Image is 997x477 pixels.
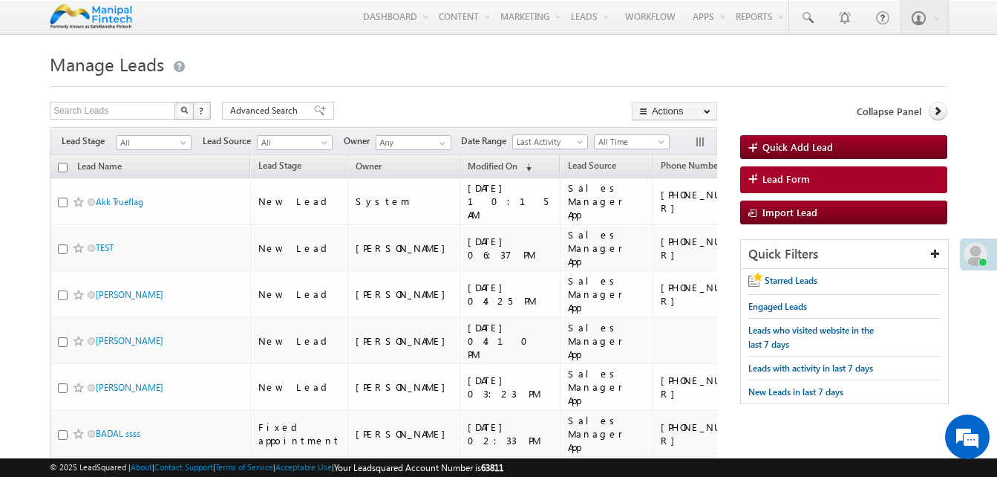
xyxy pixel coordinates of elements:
div: [PHONE_NUMBER] [661,188,757,215]
div: New Lead [258,241,341,255]
span: Advanced Search [230,104,302,117]
a: Acceptable Use [275,462,332,472]
a: TEST [96,242,114,253]
a: All Time [594,134,670,149]
a: All [116,135,192,150]
a: Show All Items [431,136,450,151]
div: [DATE] 04:10 PM [468,321,554,361]
div: [DATE] 04:25 PM [468,281,554,308]
a: Lead Source [560,158,624,177]
div: [PERSON_NAME] [356,241,453,255]
div: System [356,195,453,208]
span: © 2025 LeadSquared | | | | | [50,461,503,475]
div: [DATE] 06:37 PM [468,235,554,262]
a: Lead Stage [251,158,309,177]
div: Sales Manager App [568,414,646,454]
a: Contact Support [154,462,213,472]
div: Sales Manager App [568,321,646,361]
a: Lead Name [70,158,129,178]
span: All [117,136,187,149]
span: All Time [595,135,665,149]
div: Fixed appointment [258,421,341,447]
span: Owner [344,134,376,148]
a: Phone Number [653,158,728,177]
span: Engaged Leads [748,301,807,312]
div: [PHONE_NUMBER] [661,281,757,308]
span: Import Lead [762,206,817,218]
div: [DATE] 10:15 AM [468,181,554,221]
a: [PERSON_NAME] [96,335,163,346]
button: ? [193,102,211,120]
div: [PHONE_NUMBER] [661,235,757,262]
span: Starred Leads [765,275,817,286]
div: Sales Manager App [568,274,646,314]
div: Sales Manager App [568,181,646,221]
div: [PERSON_NAME] [356,380,453,394]
span: ? [199,104,206,117]
a: [PERSON_NAME] [96,289,163,300]
span: New Leads in last 7 days [748,386,843,397]
span: Leads with activity in last 7 days [748,363,873,374]
a: Lead Form [740,166,947,193]
span: Lead Source [203,134,257,148]
div: Sales Manager App [568,367,646,407]
div: [DATE] 03:23 PM [468,374,554,400]
div: [PERSON_NAME] [356,288,453,301]
a: [PERSON_NAME] [96,382,163,393]
span: 63811 [481,462,503,473]
a: All [257,135,333,150]
span: Owner [356,160,382,172]
div: Sales Manager App [568,228,646,268]
span: (sorted descending) [520,161,532,173]
div: Quick Filters [741,240,948,269]
span: Lead Stage [258,160,301,171]
span: Lead Source [568,160,616,171]
a: Last Activity [512,134,588,149]
div: [PHONE_NUMBER] [661,374,757,400]
span: Lead Form [762,172,810,186]
div: New Lead [258,195,341,208]
span: Date Range [461,134,512,148]
span: Modified On [468,160,517,172]
div: [PERSON_NAME] [356,427,453,441]
span: Quick Add Lead [762,140,833,153]
div: New Lead [258,334,341,348]
a: Terms of Service [215,462,273,472]
input: Type to Search [376,135,451,150]
input: Check all records [58,163,68,172]
a: Modified On (sorted descending) [460,158,539,177]
a: About [131,462,152,472]
div: [PERSON_NAME] [356,334,453,348]
span: Leads who visited website in the last 7 days [748,325,874,350]
div: New Lead [258,380,341,394]
div: [PHONE_NUMBER] [661,421,757,447]
span: All [258,136,328,149]
span: Last Activity [513,135,584,149]
div: [DATE] 02:33 PM [468,421,554,447]
img: Search [180,106,188,114]
div: New Lead [258,288,341,301]
button: Actions [632,102,717,120]
span: Manage Leads [50,52,164,76]
a: Akk Trueflag [96,196,143,207]
img: Custom Logo [50,4,132,30]
a: BADAL ssss [96,428,140,439]
span: Collapse Panel [857,105,921,118]
span: Phone Number [661,160,721,171]
span: Lead Stage [62,134,116,148]
span: Your Leadsquared Account Number is [334,462,503,473]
